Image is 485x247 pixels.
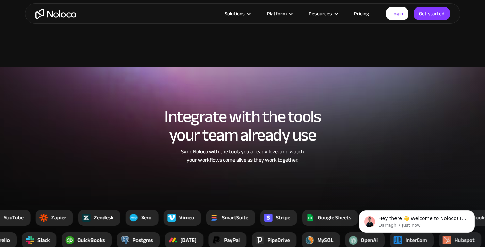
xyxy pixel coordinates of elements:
[267,236,290,244] div: PipeDrive
[32,108,454,144] h2: Integrate with the tools your team already use
[222,214,248,222] div: SmartSuite
[179,214,194,222] div: Vimeo
[405,236,427,244] div: InterCom
[141,214,152,222] div: Xero
[361,236,378,244] div: OpenAi
[276,214,290,222] div: Stripe
[180,236,196,244] div: [DATE]
[37,236,50,244] div: Slack
[258,9,300,18] div: Platform
[345,9,377,18] a: Pricing
[318,214,351,222] div: Google Sheets
[4,214,24,222] div: YouTube
[224,236,240,244] div: PayPal
[300,9,345,18] div: Resources
[225,9,245,18] div: Solutions
[267,9,287,18] div: Platform
[309,9,332,18] div: Resources
[35,9,76,19] a: home
[77,236,105,244] div: QuickBooks
[414,7,450,20] a: Get started
[51,214,66,222] div: Zapier
[386,7,408,20] a: Login
[132,236,153,244] div: Postgres
[216,9,258,18] div: Solutions
[454,236,474,244] div: Hubspot
[94,214,114,222] div: Zendesk
[349,196,485,244] iframe: Intercom notifications message
[152,148,333,164] div: Sync Noloco with the tools you already love, and watch your workflows come alive as they work tog...
[317,236,333,244] div: MySQL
